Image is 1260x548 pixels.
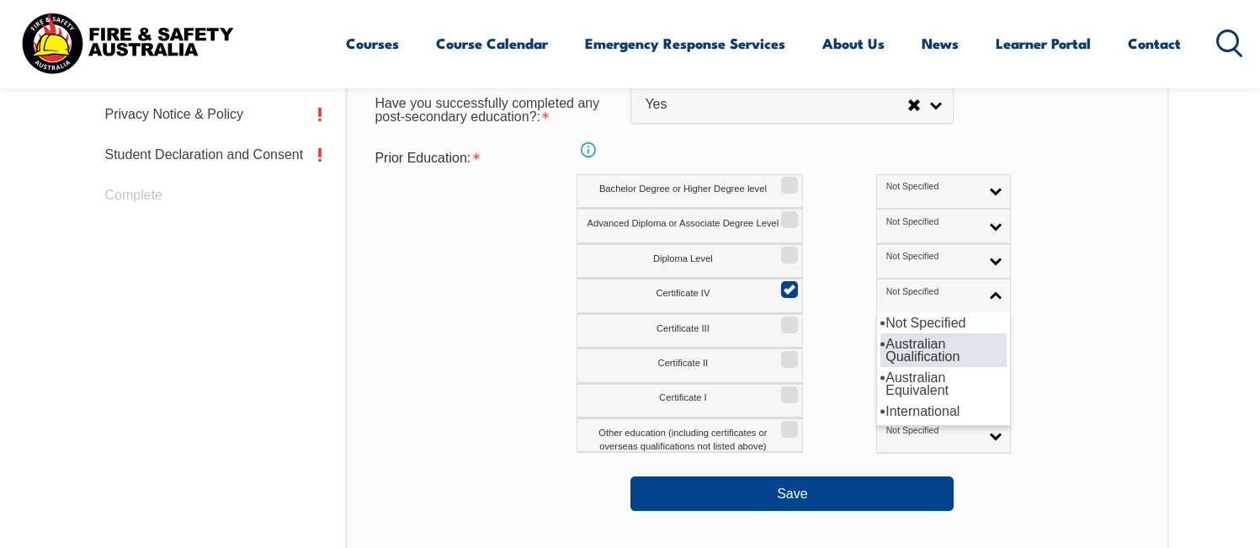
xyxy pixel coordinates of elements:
label: Certificate II [577,348,803,383]
a: Courses [346,21,399,66]
a: About Us [822,21,885,66]
label: Diploma Level [577,244,803,279]
a: Privacy Notice & Policy [92,94,338,135]
li: Australian Qualification [880,333,1007,367]
li: Not Specified [880,312,1007,333]
button: Save [630,476,954,510]
label: Other education (including certificates or overseas qualifications not listed above) [577,418,803,453]
li: Australian Equivalent [880,367,1007,401]
span: Have you successfully completed any post-secondary education?: [375,96,599,124]
a: Student Declaration and Consent [92,135,338,175]
span: Not Specified [886,425,980,437]
label: Advanced Diploma or Associate Degree Level [577,209,803,243]
a: Learner Portal [996,21,1091,66]
a: Course Calendar [436,21,548,66]
a: Info [577,138,600,162]
label: Bachelor Degree or Higher Degree level [577,174,803,209]
div: Prior Education is required. [361,142,630,174]
span: Yes [645,96,907,114]
a: Contact [1128,21,1181,66]
label: Certificate III [577,314,803,348]
div: Have you successfully completed any post-secondary education? is required. [361,85,630,132]
span: Not Specified [886,216,980,228]
label: Certificate IV [577,279,803,313]
span: Not Specified [886,181,980,193]
label: Certificate I [577,384,803,418]
span: Not Specified [886,286,980,298]
span: Not Specified [886,251,980,263]
a: News [922,21,959,66]
li: International [880,401,1007,422]
a: Emergency Response Services [585,21,785,66]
